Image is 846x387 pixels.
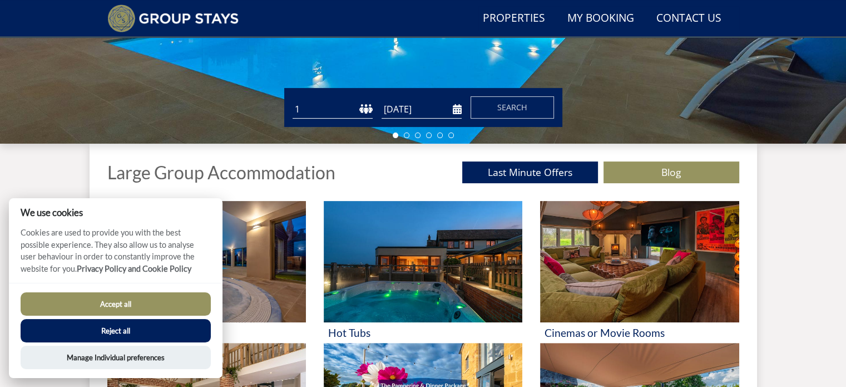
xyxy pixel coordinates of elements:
a: Last Minute Offers [462,161,598,183]
h1: Large Group Accommodation [107,163,335,182]
h3: Hot Tubs [328,327,518,339]
a: Blog [603,161,739,183]
button: Manage Individual preferences [21,346,211,369]
img: 'Cinemas or Movie Rooms' - Large Group Accommodation Holiday Ideas [540,201,739,322]
h2: We use cookies [9,207,222,218]
a: 'Cinemas or Movie Rooms' - Large Group Accommodation Holiday Ideas Cinemas or Movie Rooms [540,201,739,343]
button: Reject all [21,319,211,342]
a: My Booking [563,6,639,31]
a: Privacy Policy and Cookie Policy [77,264,191,273]
h3: Cinemas or Movie Rooms [545,327,734,339]
button: Search [471,96,554,119]
button: Accept all [21,292,211,316]
p: Cookies are used to provide you with the best possible experience. They also allow us to analyse ... [9,227,222,283]
img: 'Hot Tubs' - Large Group Accommodation Holiday Ideas [324,201,522,322]
input: Arrival Date [382,100,462,119]
a: 'Hot Tubs' - Large Group Accommodation Holiday Ideas Hot Tubs [324,201,522,343]
span: Search [497,102,527,112]
img: Group Stays [107,4,239,32]
a: Properties [478,6,550,31]
a: Contact Us [652,6,726,31]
